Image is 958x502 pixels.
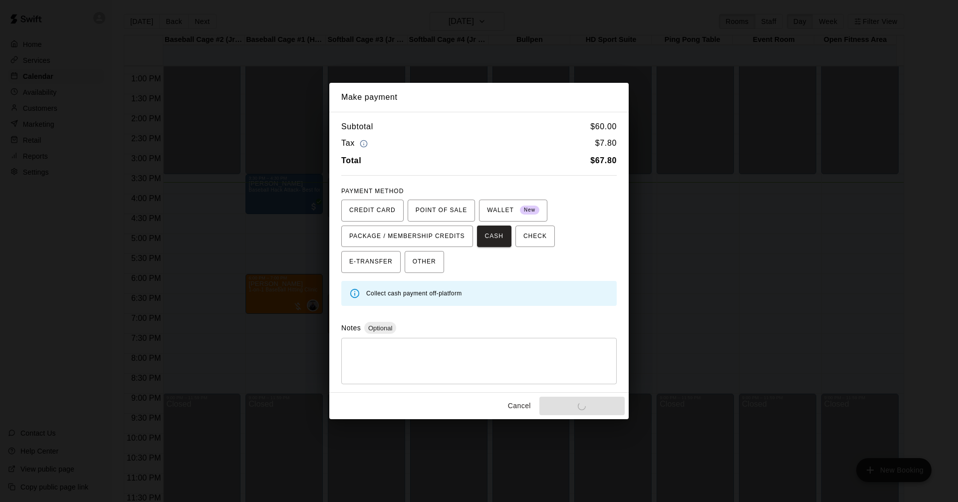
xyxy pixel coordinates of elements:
[413,254,436,270] span: OTHER
[341,137,370,150] h6: Tax
[479,200,547,222] button: WALLET New
[341,156,361,165] b: Total
[341,251,401,273] button: E-TRANSFER
[408,200,475,222] button: POINT OF SALE
[341,200,404,222] button: CREDIT CARD
[341,188,404,195] span: PAYMENT METHOD
[487,203,539,219] span: WALLET
[515,226,555,248] button: CHECK
[503,397,535,415] button: Cancel
[341,120,373,133] h6: Subtotal
[341,324,361,332] label: Notes
[405,251,444,273] button: OTHER
[329,83,629,112] h2: Make payment
[477,226,511,248] button: CASH
[349,203,396,219] span: CREDIT CARD
[349,229,465,245] span: PACKAGE / MEMBERSHIP CREDITS
[590,120,617,133] h6: $ 60.00
[349,254,393,270] span: E-TRANSFER
[341,226,473,248] button: PACKAGE / MEMBERSHIP CREDITS
[366,290,462,297] span: Collect cash payment off-platform
[595,137,617,150] h6: $ 7.80
[364,324,396,332] span: Optional
[416,203,467,219] span: POINT OF SALE
[520,204,539,217] span: New
[485,229,503,245] span: CASH
[590,156,617,165] b: $ 67.80
[523,229,547,245] span: CHECK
